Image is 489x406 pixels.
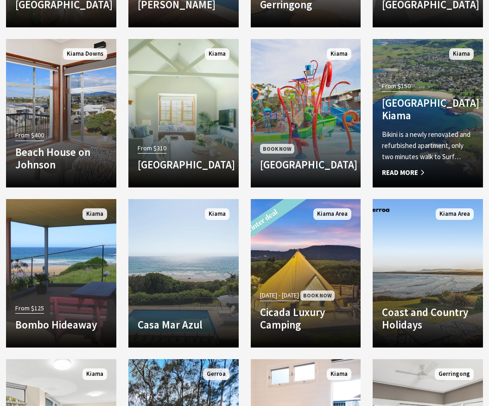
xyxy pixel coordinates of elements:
[373,39,483,187] a: From $150 [GEOGRAPHIC_DATA] Kiama Bikini is a newly renovated and refurbished apartment, only two...
[260,158,352,171] h4: [GEOGRAPHIC_DATA]
[205,48,229,60] span: Kiama
[205,208,229,220] span: Kiama
[382,81,411,91] span: From $150
[15,146,107,171] h4: Beach House on Johnson
[260,144,294,154] span: Book Now
[382,97,474,122] h4: [GEOGRAPHIC_DATA] Kiama
[251,199,361,348] a: Another Image Used [DATE] - [DATE] Book Now Cicada Luxury Camping Kiama Area
[382,129,474,162] p: Bikini is a newly renovated and refurbished apartment, only two minutes walk to Surf…
[138,318,229,331] h4: Casa Mar Azul
[251,39,361,187] a: Book Now [GEOGRAPHIC_DATA] Kiama
[449,48,474,60] span: Kiama
[6,39,116,187] a: From $400 Beach House on Johnson Kiama Downs
[128,199,239,348] a: Another Image Used Casa Mar Azul Kiama
[63,48,107,60] span: Kiama Downs
[373,199,483,348] a: Another Image Used Coast and Country Holidays Kiama Area
[83,208,107,220] span: Kiama
[138,158,229,171] h4: [GEOGRAPHIC_DATA]
[260,290,299,301] span: [DATE] - [DATE]
[313,208,351,220] span: Kiama Area
[327,48,351,60] span: Kiama
[128,39,239,187] a: Another Image Used From $310 [GEOGRAPHIC_DATA] Kiama
[83,368,107,380] span: Kiama
[435,368,474,380] span: Gerringong
[300,290,335,300] span: Book Now
[382,306,474,331] h4: Coast and Country Holidays
[382,167,474,178] span: Read More
[6,199,116,348] a: From $125 Bombo Hideaway Kiama
[15,318,107,331] h4: Bombo Hideaway
[15,130,44,141] span: From $400
[327,368,351,380] span: Kiama
[15,303,44,314] span: From $125
[138,143,166,154] span: From $310
[260,306,352,331] h4: Cicada Luxury Camping
[436,208,474,220] span: Kiama Area
[203,368,229,380] span: Gerroa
